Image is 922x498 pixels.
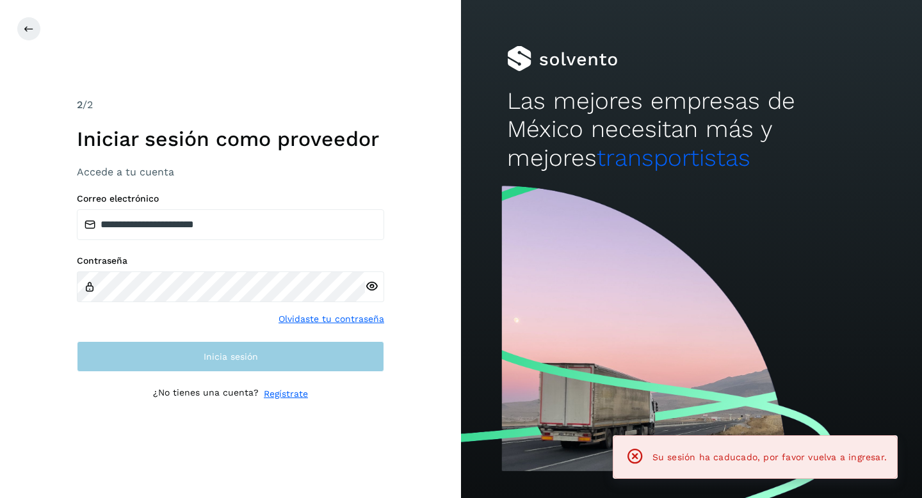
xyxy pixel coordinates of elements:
button: Inicia sesión [77,341,384,372]
div: /2 [77,97,384,113]
h2: Las mejores empresas de México necesitan más y mejores [507,87,876,172]
span: transportistas [597,144,750,172]
label: Correo electrónico [77,193,384,204]
a: Regístrate [264,387,308,401]
span: 2 [77,99,83,111]
h3: Accede a tu cuenta [77,166,384,178]
h1: Iniciar sesión como proveedor [77,127,384,151]
span: Su sesión ha caducado, por favor vuelva a ingresar. [652,452,887,462]
label: Contraseña [77,255,384,266]
a: Olvidaste tu contraseña [279,312,384,326]
span: Inicia sesión [204,352,258,361]
p: ¿No tienes una cuenta? [153,387,259,401]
